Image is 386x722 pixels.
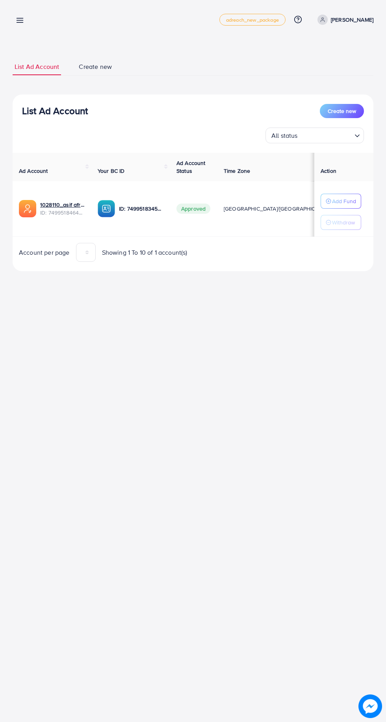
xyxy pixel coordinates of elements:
span: Create new [79,62,112,71]
button: Create new [320,104,364,118]
span: adreach_new_package [226,17,279,22]
span: Your BC ID [98,167,125,175]
span: Showing 1 To 10 of 1 account(s) [102,248,187,257]
div: <span class='underline'>1028110_asif afridi_1746117718273</span></br>7499518464319782928 [40,201,85,217]
span: Time Zone [224,167,250,175]
span: Account per page [19,248,70,257]
a: adreach_new_package [219,14,286,26]
span: Ad Account Status [176,159,206,175]
button: Withdraw [321,215,361,230]
a: 1028110_asif afridi_1746117718273 [40,201,85,209]
span: ID: 7499518464319782928 [40,209,85,217]
span: All status [270,130,299,141]
span: List Ad Account [15,62,59,71]
div: Search for option [265,128,364,143]
p: ID: 7499518345713188865 [119,204,164,213]
img: ic-ads-acc.e4c84228.svg [19,200,36,217]
span: Ad Account [19,167,48,175]
h3: List Ad Account [22,105,88,117]
input: Search for option [300,128,351,141]
p: Withdraw [332,218,355,227]
img: ic-ba-acc.ded83a64.svg [98,200,115,217]
button: Add Fund [321,194,361,209]
img: image [358,694,382,718]
p: Add Fund [332,196,356,206]
span: Create new [328,107,356,115]
span: Approved [176,204,210,214]
span: [GEOGRAPHIC_DATA]/[GEOGRAPHIC_DATA] [224,205,333,213]
p: [PERSON_NAME] [331,15,373,24]
span: Action [321,167,336,175]
a: [PERSON_NAME] [314,15,373,25]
